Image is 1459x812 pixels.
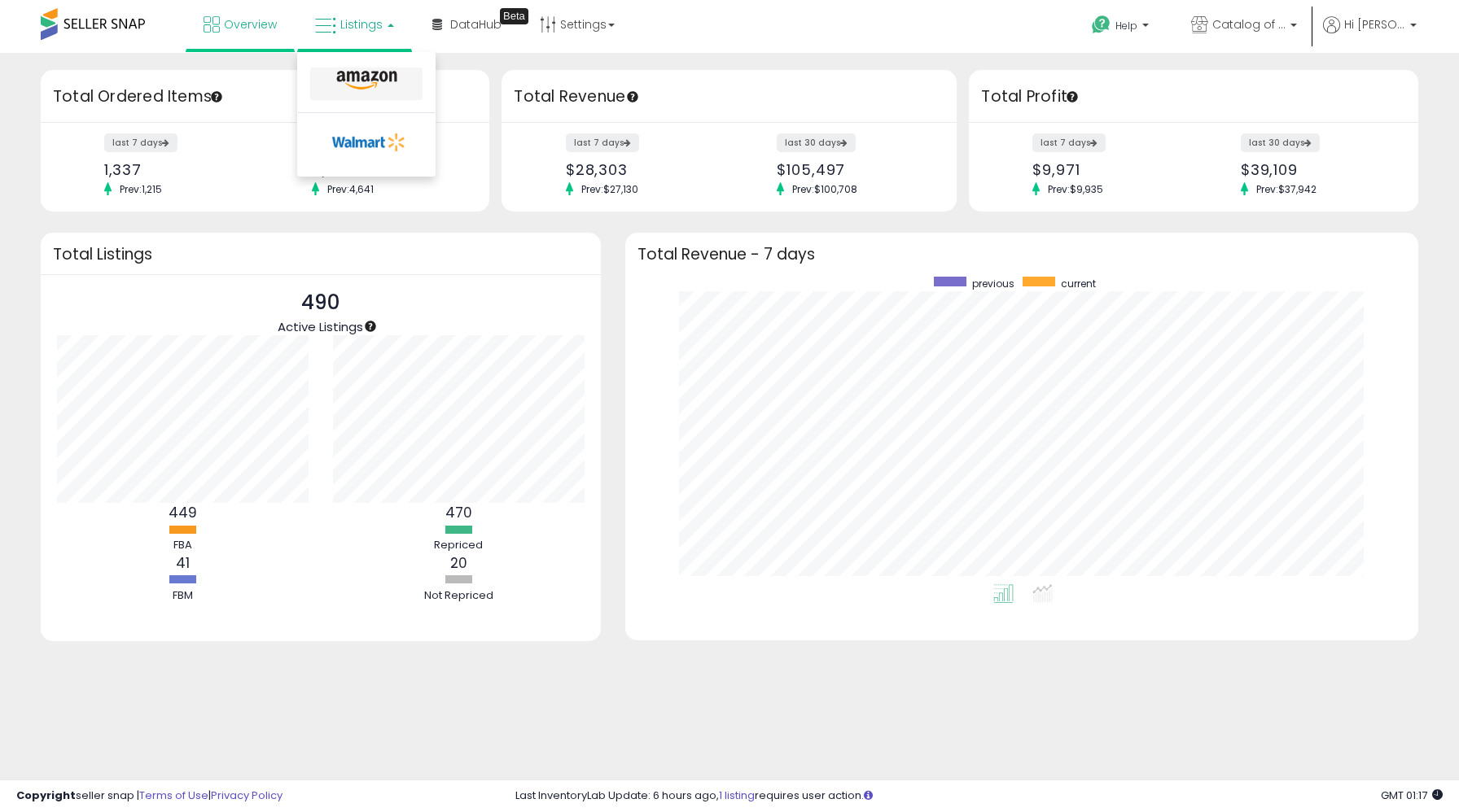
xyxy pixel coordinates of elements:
[169,503,197,522] b: 449
[566,161,717,178] div: $28,303
[1212,16,1286,33] span: Catalog of Awesome
[134,538,231,553] div: FBA
[340,16,383,33] span: Listings
[573,182,646,196] span: Prev: $27,130
[224,16,277,33] span: Overview
[53,248,589,260] h3: Total Listings
[1323,16,1417,53] a: Hi [PERSON_NAME]
[1061,277,1096,290] span: current
[625,89,640,104] div: Tooltip anchor
[1344,16,1405,33] span: Hi [PERSON_NAME]
[450,16,502,33] span: DataHub
[278,287,363,318] p: 490
[312,161,461,178] div: 4,851
[1091,15,1111,35] i: Get Help
[134,588,231,604] div: FBM
[319,182,382,196] span: Prev: 4,641
[53,85,477,108] h3: Total Ordered Items
[637,248,1407,260] h3: Total Revenue - 7 days
[1248,182,1325,196] span: Prev: $37,942
[104,161,253,178] div: 1,337
[500,8,528,24] div: Tooltip anchor
[176,553,190,573] b: 41
[514,85,944,108] h3: Total Revenue
[1241,133,1320,152] label: last 30 days
[566,133,639,152] label: last 7 days
[1065,89,1080,104] div: Tooltip anchor
[104,133,177,152] label: last 7 days
[363,319,378,334] div: Tooltip anchor
[410,588,507,604] div: Not Repriced
[1241,161,1390,178] div: $39,109
[784,182,865,196] span: Prev: $100,708
[278,318,363,335] span: Active Listings
[1032,133,1106,152] label: last 7 days
[450,553,467,573] b: 20
[410,538,507,553] div: Repriced
[1115,19,1137,33] span: Help
[209,89,224,104] div: Tooltip anchor
[1079,2,1165,53] a: Help
[1032,161,1181,178] div: $9,971
[445,503,472,522] b: 470
[777,133,856,152] label: last 30 days
[972,277,1014,290] span: previous
[981,85,1405,108] h3: Total Profit
[112,182,170,196] span: Prev: 1,215
[777,161,928,178] div: $105,497
[1040,182,1111,196] span: Prev: $9,935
